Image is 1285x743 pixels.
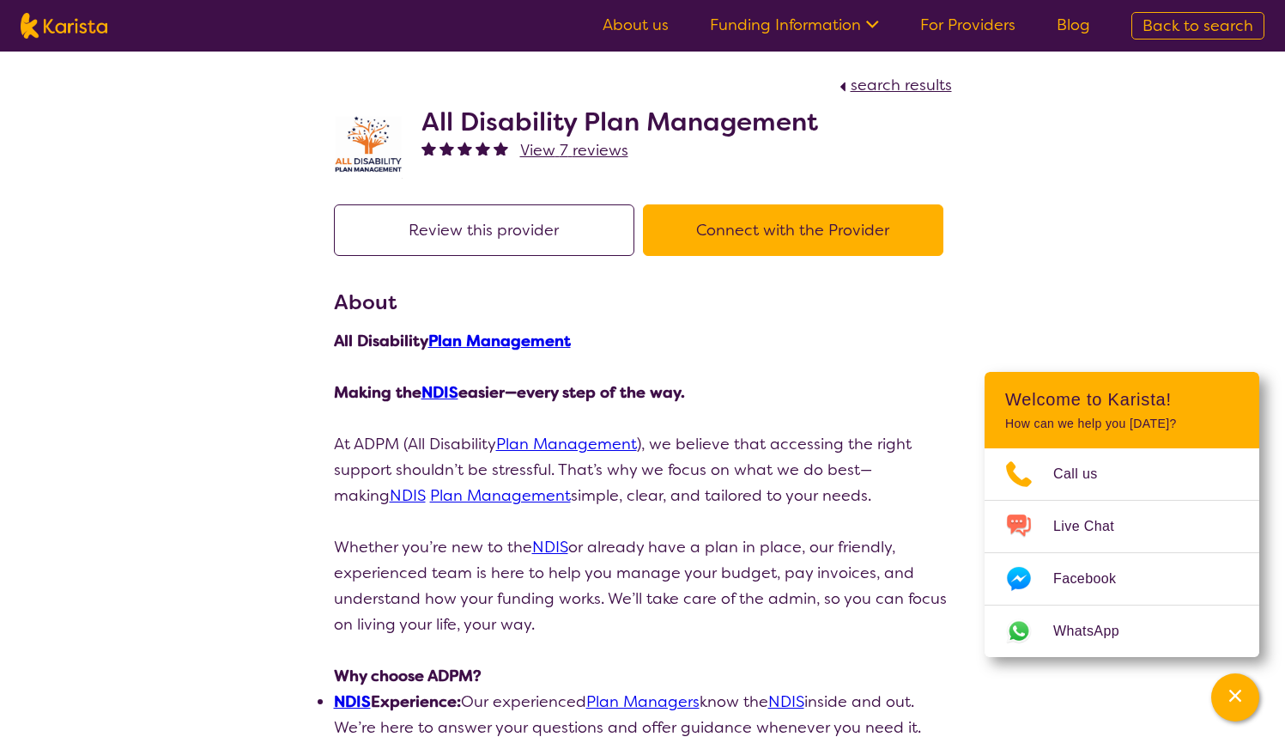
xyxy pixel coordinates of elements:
[532,537,568,557] a: NDIS
[1143,15,1253,36] span: Back to search
[985,448,1259,657] ul: Choose channel
[421,382,458,403] a: NDIS
[458,141,472,155] img: fullstar
[496,434,637,454] a: Plan Management
[334,689,952,740] li: Our experienced know the inside and out. We’re here to answer your questions and offer guidance w...
[334,534,952,637] p: Whether you’re new to the or already have a plan in place, our friendly, experienced team is here...
[1053,566,1136,592] span: Facebook
[1057,15,1090,35] a: Blog
[851,75,952,95] span: search results
[586,691,700,712] a: Plan Managers
[520,140,628,161] span: View 7 reviews
[334,666,482,686] strong: Why choose ADPM?
[334,112,403,179] img: at5vqv0lot2lggohlylh.jpg
[985,372,1259,657] div: Channel Menu
[421,141,436,155] img: fullstar
[920,15,1015,35] a: For Providers
[494,141,508,155] img: fullstar
[1053,618,1140,644] span: WhatsApp
[643,204,943,256] button: Connect with the Provider
[1053,514,1135,539] span: Live Chat
[334,204,634,256] button: Review this provider
[1005,417,1239,431] p: How can we help you [DATE]?
[390,485,426,506] a: NDIS
[430,485,571,506] a: Plan Management
[334,691,461,712] strong: Experience:
[1005,389,1239,410] h2: Welcome to Karista!
[439,141,454,155] img: fullstar
[985,606,1259,657] a: Web link opens in a new tab.
[476,141,490,155] img: fullstar
[334,691,371,712] a: NDIS
[334,382,685,403] strong: Making the easier—every step of the way.
[520,137,628,163] a: View 7 reviews
[334,287,952,318] h3: About
[710,15,879,35] a: Funding Information
[643,220,952,241] a: Connect with the Provider
[1211,673,1259,722] button: Channel Menu
[1131,12,1264,40] a: Back to search
[768,691,804,712] a: NDIS
[334,331,571,351] strong: All Disability
[835,75,952,95] a: search results
[421,107,818,137] h2: All Disability Plan Management
[603,15,669,35] a: About us
[428,331,571,351] a: Plan Management
[334,431,952,509] p: At ADPM (All Disability ), we believe that accessing the right support shouldn’t be stressful. Th...
[21,13,107,39] img: Karista logo
[334,220,643,241] a: Review this provider
[1053,461,1118,487] span: Call us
